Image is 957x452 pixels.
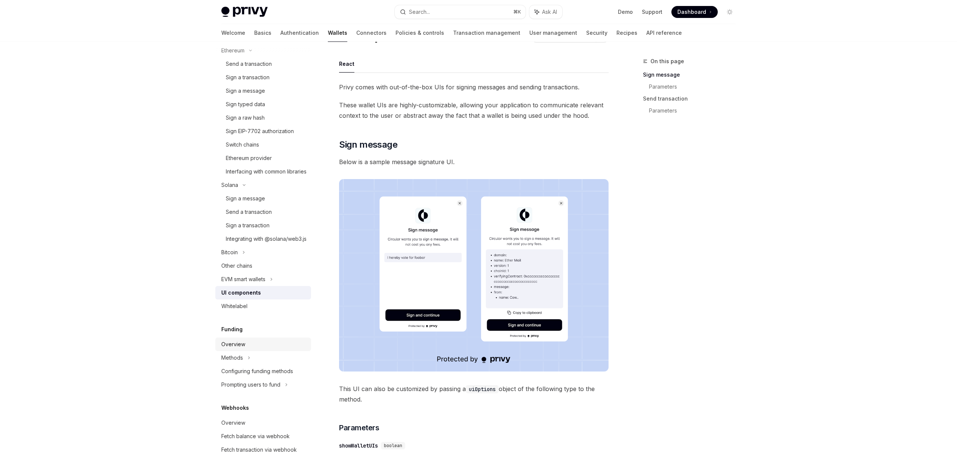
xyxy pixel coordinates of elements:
h5: Webhooks [221,403,249,412]
div: Sign a message [226,86,265,95]
a: Sign a transaction [215,219,311,232]
button: Toggle dark mode [724,6,736,18]
a: User management [529,24,577,42]
div: Ethereum provider [226,154,272,163]
a: Sign a transaction [215,71,311,84]
img: images/Sign.png [339,179,609,372]
span: Dashboard [677,8,706,16]
a: Parameters [649,105,742,117]
div: Send a transaction [226,207,272,216]
a: Sign a message [215,192,311,205]
div: Sign a transaction [226,73,270,82]
a: Integrating with @solana/web3.js [215,232,311,246]
span: Parameters [339,422,379,433]
a: Recipes [616,24,637,42]
a: Fetch balance via webhook [215,430,311,443]
div: Sign EIP-7702 authorization [226,127,294,136]
a: Authentication [280,24,319,42]
div: Sign a message [226,194,265,203]
span: These wallet UIs are highly-customizable, allowing your application to communicate relevant conte... [339,100,609,121]
a: Policies & controls [396,24,444,42]
span: Ask AI [542,8,557,16]
div: Sign a raw hash [226,113,265,122]
span: boolean [384,443,402,449]
a: Sign a raw hash [215,111,311,124]
h5: Funding [221,325,243,334]
a: Whitelabel [215,299,311,313]
a: Transaction management [453,24,520,42]
a: Sign message [643,69,742,81]
a: Sign typed data [215,98,311,111]
a: Support [642,8,662,16]
a: Switch chains [215,138,311,151]
a: API reference [646,24,682,42]
a: Ethereum provider [215,151,311,165]
a: Other chains [215,259,311,273]
span: On this page [650,57,684,66]
a: Dashboard [671,6,718,18]
div: Sign typed data [226,100,265,109]
span: ⌘ K [513,9,521,15]
div: Search... [409,7,430,16]
a: Overview [215,338,311,351]
div: Interfacing with common libraries [226,167,307,176]
div: UI components [221,288,261,297]
div: Overview [221,418,245,427]
span: Sign message [339,139,397,151]
div: Methods [221,353,243,362]
div: EVM smart wallets [221,275,265,284]
span: Privy comes with out-of-the-box UIs for signing messages and sending transactions. [339,82,609,92]
div: Fetch balance via webhook [221,432,290,441]
a: Send transaction [643,93,742,105]
a: Parameters [649,81,742,93]
span: This UI can also be customized by passing a object of the following type to the method. [339,384,609,405]
div: Whitelabel [221,302,247,311]
a: Welcome [221,24,245,42]
a: Interfacing with common libraries [215,165,311,178]
a: Sign a message [215,84,311,98]
div: Bitcoin [221,248,238,257]
div: Switch chains [226,140,259,149]
a: Sign EIP-7702 authorization [215,124,311,138]
a: Configuring funding methods [215,365,311,378]
img: light logo [221,7,268,17]
div: Other chains [221,261,252,270]
div: showWalletUIs [339,442,378,449]
div: Configuring funding methods [221,367,293,376]
a: Overview [215,416,311,430]
div: Sign a transaction [226,221,270,230]
button: React [339,55,354,73]
div: Solana [221,181,238,190]
div: Integrating with @solana/web3.js [226,234,307,243]
button: Search...⌘K [395,5,526,19]
a: Send a transaction [215,205,311,219]
span: Below is a sample message signature UI. [339,157,609,167]
a: Send a transaction [215,57,311,71]
a: UI components [215,286,311,299]
div: Send a transaction [226,59,272,68]
a: Security [586,24,607,42]
div: Overview [221,340,245,349]
div: Prompting users to fund [221,380,280,389]
code: uiOptions [466,385,499,393]
button: Ask AI [529,5,562,19]
a: Demo [618,8,633,16]
a: Wallets [328,24,347,42]
a: Basics [254,24,271,42]
a: Connectors [356,24,387,42]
